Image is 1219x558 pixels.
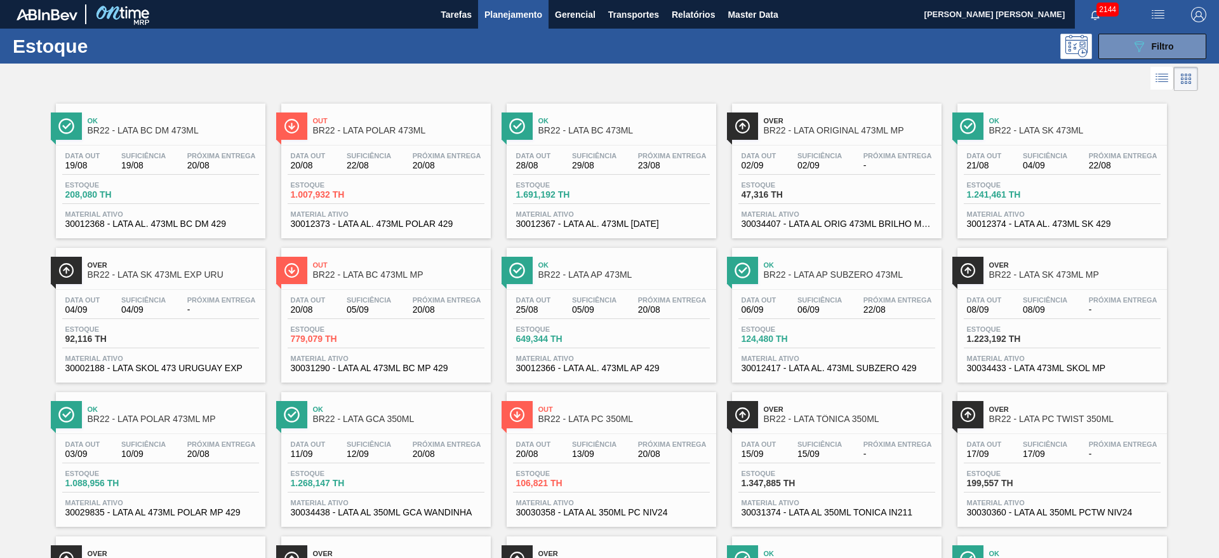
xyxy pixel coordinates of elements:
[313,270,484,280] span: BR22 - LATA BC 473ML MP
[1150,67,1174,91] div: Visão em Lista
[967,508,1157,517] span: 30030360 - LATA AL 350ML PCTW NIV24
[516,440,551,448] span: Data out
[58,407,74,423] img: Ícone
[284,118,300,134] img: Ícone
[65,479,154,488] span: 1.088,956 TH
[413,449,481,459] span: 20/08
[967,325,1056,333] span: Estoque
[516,219,707,229] span: 30012367 - LATA AL. 473ML BC 429
[65,152,100,160] span: Data out
[65,305,100,315] span: 04/09
[742,325,830,333] span: Estoque
[742,499,932,507] span: Material ativo
[291,305,326,315] span: 20/08
[989,126,1161,135] span: BR22 - LATA SK 473ML
[967,440,1002,448] span: Data out
[967,470,1056,477] span: Estoque
[313,126,484,135] span: BR22 - LATA POLAR 473ML
[1023,305,1067,315] span: 08/09
[291,440,326,448] span: Data out
[291,325,380,333] span: Estoque
[347,161,391,170] span: 22/08
[1089,449,1157,459] span: -
[65,219,256,229] span: 30012368 - LATA AL. 473ML BC DM 429
[538,261,710,269] span: Ok
[516,190,605,200] span: 1.691,192 TH
[538,117,710,125] span: Ok
[863,440,932,448] span: Próxima Entrega
[1089,296,1157,304] span: Próxima Entrega
[764,414,935,424] span: BR22 - LATA TÔNICA 350ML
[291,334,380,344] span: 779,079 TH
[555,7,596,22] span: Gerencial
[516,325,605,333] span: Estoque
[516,210,707,218] span: Material ativo
[989,261,1161,269] span: Over
[863,449,932,459] span: -
[764,117,935,125] span: Over
[948,94,1173,238] a: ÍconeOkBR22 - LATA SK 473MLData out21/08Suficiência04/09Próxima Entrega22/08Estoque1.241,461 THMa...
[187,449,256,459] span: 20/08
[742,296,776,304] span: Data out
[516,296,551,304] span: Data out
[88,270,259,280] span: BR22 - LATA SK 473ML EXP URU
[989,405,1161,413] span: Over
[764,261,935,269] span: Ok
[742,355,932,362] span: Material ativo
[497,383,723,527] a: ÍconeOutBR22 - LATA PC 350MLData out20/08Suficiência13/09Próxima Entrega20/08Estoque106,821 THMat...
[728,7,778,22] span: Master Data
[516,449,551,459] span: 20/08
[65,334,154,344] span: 92,116 TH
[65,355,256,362] span: Material ativo
[347,296,391,304] span: Suficiência
[121,296,166,304] span: Suficiência
[742,479,830,488] span: 1.347,885 TH
[967,190,1056,200] span: 1.241,461 TH
[863,152,932,160] span: Próxima Entrega
[967,449,1002,459] span: 17/09
[65,499,256,507] span: Material ativo
[797,449,842,459] span: 15/09
[291,470,380,477] span: Estoque
[313,550,484,557] span: Over
[538,126,710,135] span: BR22 - LATA BC 473ML
[742,152,776,160] span: Data out
[121,305,166,315] span: 04/09
[516,152,551,160] span: Data out
[347,449,391,459] span: 12/09
[989,117,1161,125] span: Ok
[797,440,842,448] span: Suficiência
[1191,7,1206,22] img: Logout
[516,470,605,477] span: Estoque
[65,181,154,189] span: Estoque
[413,161,481,170] span: 20/08
[967,364,1157,373] span: 30034433 - LATA 473ML SKOL MP
[291,364,481,373] span: 30031290 - LATA AL 473ML BC MP 429
[638,305,707,315] span: 20/08
[1023,296,1067,304] span: Suficiência
[497,238,723,383] a: ÍconeOkBR22 - LATA AP 473MLData out25/08Suficiência05/09Próxima Entrega20/08Estoque649,344 THMate...
[291,499,481,507] span: Material ativo
[484,7,542,22] span: Planejamento
[516,479,605,488] span: 106,821 TH
[13,39,203,53] h1: Estoque
[65,508,256,517] span: 30029835 - LATA AL 473ML POLAR MP 429
[272,383,497,527] a: ÍconeOkBR22 - LATA GCA 350MLData out11/09Suficiência12/09Próxima Entrega20/08Estoque1.268,147 THM...
[967,219,1157,229] span: 30012374 - LATA AL. 473ML SK 429
[723,383,948,527] a: ÍconeOverBR22 - LATA TÔNICA 350MLData out15/09Suficiência15/09Próxima Entrega-Estoque1.347,885 TH...
[967,355,1157,362] span: Material ativo
[291,219,481,229] span: 30012373 - LATA AL. 473ML POLAR 429
[742,364,932,373] span: 30012417 - LATA AL. 473ML SUBZERO 429
[1023,440,1067,448] span: Suficiência
[960,118,976,134] img: Ícone
[1089,305,1157,315] span: -
[187,152,256,160] span: Próxima Entrega
[65,210,256,218] span: Material ativo
[291,210,481,218] span: Material ativo
[742,440,776,448] span: Data out
[967,479,1056,488] span: 199,557 TH
[516,161,551,170] span: 28/08
[1023,161,1067,170] span: 04/09
[58,262,74,278] img: Ícone
[65,161,100,170] span: 19/08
